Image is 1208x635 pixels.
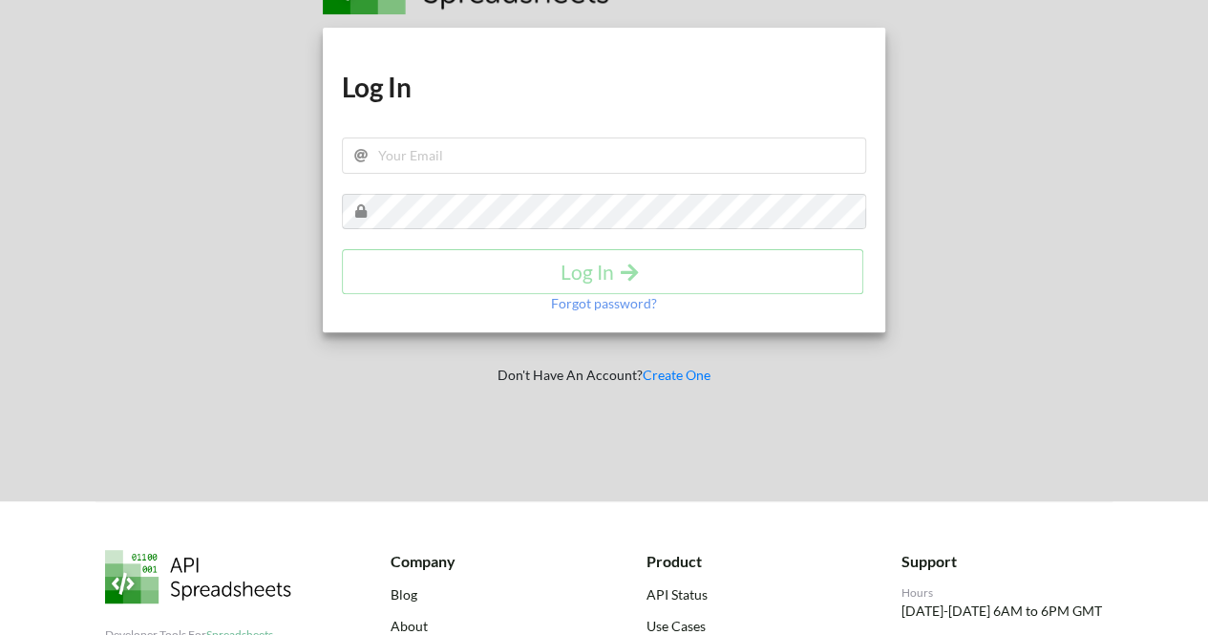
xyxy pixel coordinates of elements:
[391,584,592,604] a: Blog
[901,584,1103,602] div: Hours
[391,550,592,573] div: Company
[646,550,848,573] div: Product
[901,550,1103,573] div: Support
[551,294,657,313] p: Forgot password?
[646,584,848,604] a: API Status
[901,602,1103,621] p: [DATE]-[DATE] 6AM to 6PM GMT
[342,138,867,174] input: Your Email
[643,367,710,383] a: Create One
[342,70,867,104] h1: Log In
[105,550,291,603] img: API Spreadsheets Logo
[309,366,900,385] p: Don't Have An Account?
